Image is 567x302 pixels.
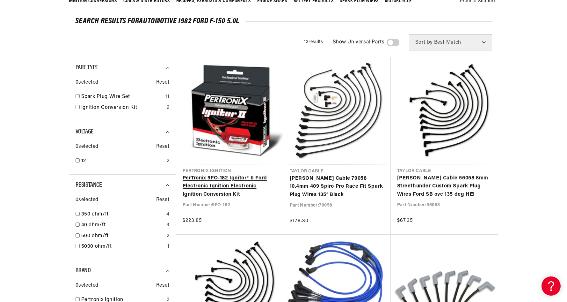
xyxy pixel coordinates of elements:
[81,93,163,101] a: Spark Plug Wire Set
[167,104,170,112] div: 2
[76,79,98,87] span: 0 selected
[81,243,165,251] a: 5000 ohm/ft
[166,221,170,230] div: 3
[76,64,98,71] span: Part Type
[76,196,98,204] span: 0 selected
[397,174,491,199] a: [PERSON_NAME] Cable 56058 8mm Streethunder Custom Spark Plug Wires Ford SB ovc 135 deg HEI
[165,93,169,101] div: 11
[156,196,170,204] span: Reset
[409,34,492,50] select: Sort by
[156,79,170,87] span: Reset
[76,282,98,290] span: 0 selected
[76,143,98,151] span: 0 selected
[290,175,384,199] a: [PERSON_NAME] Cable 79058 10.4mm 409 Spiro Pro Race Fit Spark Plug Wires 135° Black
[76,268,91,274] span: Brand
[167,157,170,165] div: 2
[156,143,170,151] span: Reset
[81,157,164,165] a: 12
[76,129,94,135] span: Voltage
[81,104,164,112] a: Ignition Conversion Kit
[75,18,492,25] div: SEARCH RESULTS FOR Automotive 1982 Ford F-150 5.0L
[166,210,170,219] div: 4
[167,243,170,251] div: 1
[156,282,170,290] span: Reset
[81,221,164,230] a: 40 ohm/ft
[167,232,170,240] div: 2
[76,182,102,188] span: Resistance
[415,40,433,45] span: Sort by
[81,232,164,240] a: 500 ohm/ft
[81,210,164,219] a: 350 ohm/ft
[183,174,277,199] a: PerTronix 9FO-182 Ignitor® II Ford Electronic Ignition Electronic Ignition Conversion Kit
[333,38,385,47] span: Show Universal Parts
[304,40,323,44] span: 13 results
